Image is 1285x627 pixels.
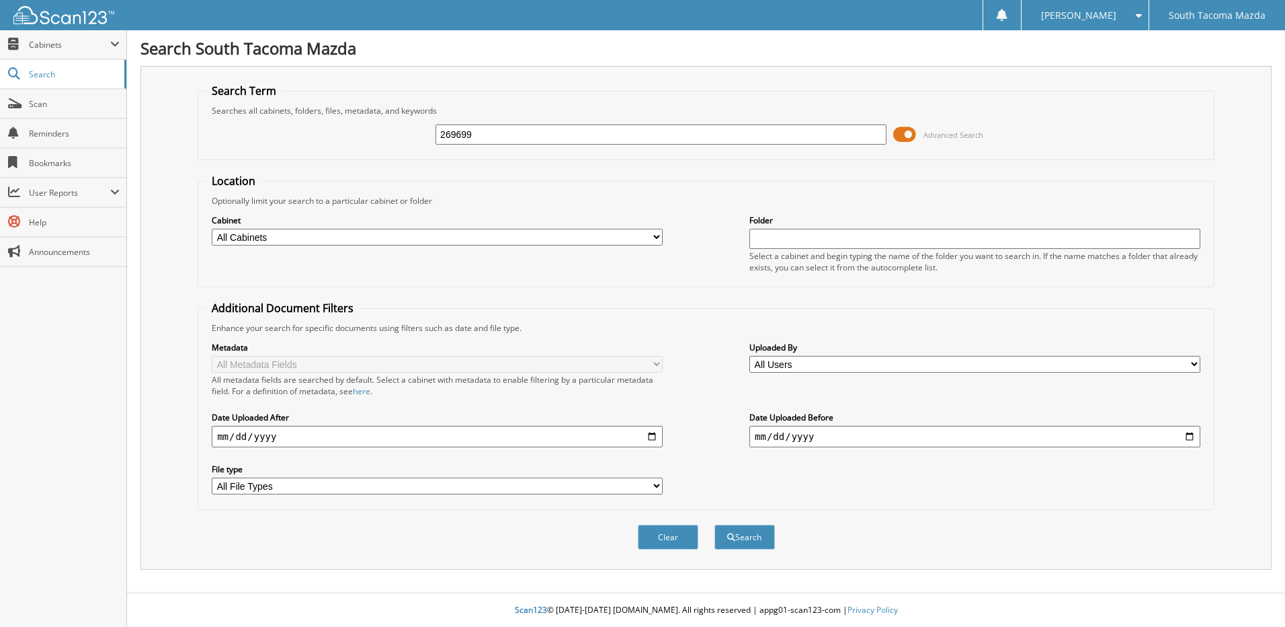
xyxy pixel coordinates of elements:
[29,157,120,169] span: Bookmarks
[749,426,1200,447] input: end
[212,342,663,353] label: Metadata
[13,6,114,24] img: scan123-logo-white.svg
[205,174,262,188] legend: Location
[205,83,283,98] legend: Search Term
[847,604,898,616] a: Privacy Policy
[212,464,663,475] label: File type
[638,525,698,550] button: Clear
[353,385,370,397] a: here
[923,130,983,140] span: Advanced Search
[714,525,775,550] button: Search
[1041,11,1116,20] span: [PERSON_NAME]
[205,301,360,316] legend: Additional Document Filters
[205,105,1207,116] div: Searches all cabinets, folders, files, metadata, and keywords
[205,195,1207,207] div: Optionally limit your search to a particular cabinet or folder
[29,98,120,110] span: Scan
[140,37,1272,59] h1: Search South Tacoma Mazda
[29,128,120,139] span: Reminders
[212,374,663,397] div: All metadata fields are searched by default. Select a cabinet with metadata to enable filtering b...
[29,217,120,228] span: Help
[212,215,663,226] label: Cabinet
[212,412,663,423] label: Date Uploaded After
[127,594,1285,627] div: © [DATE]-[DATE] [DOMAIN_NAME]. All rights reserved | appg01-scan123-com |
[749,342,1200,353] label: Uploaded By
[205,322,1207,334] div: Enhance your search for specific documents using filters such as date and file type.
[29,39,110,50] span: Cabinets
[1218,562,1285,627] iframe: Chat Widget
[749,412,1200,423] label: Date Uploaded Before
[29,187,110,198] span: User Reports
[515,604,547,616] span: Scan123
[749,250,1200,273] div: Select a cabinet and begin typing the name of the folder you want to search in. If the name match...
[749,215,1200,226] label: Folder
[1169,11,1266,20] span: South Tacoma Mazda
[29,69,118,80] span: Search
[29,246,120,258] span: Announcements
[212,426,663,447] input: start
